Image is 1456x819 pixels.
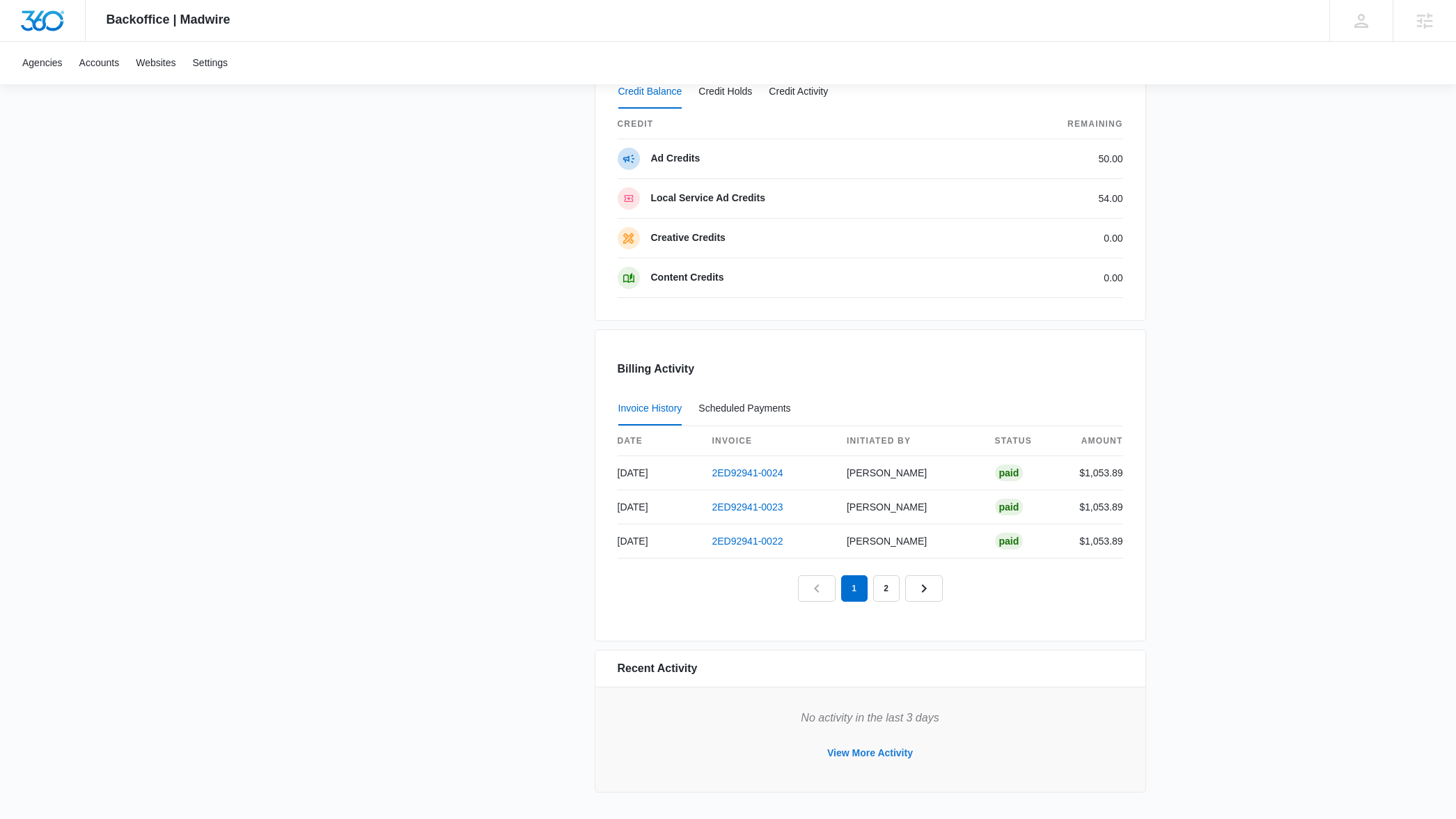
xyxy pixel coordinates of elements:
p: Creative Credits [651,231,726,245]
td: [DATE] [618,456,701,490]
a: 2ED92941-0023 [712,501,783,513]
div: Scheduled Payments [698,403,796,413]
button: Credit Activity [769,75,828,109]
td: 0.00 [974,258,1123,298]
a: 2ED92941-0024 [712,467,783,478]
h6: Recent Activity [618,660,698,677]
p: Ad Credits [651,152,700,166]
button: Credit Holds [698,75,752,109]
td: [PERSON_NAME] [836,490,984,524]
a: Page 2 [873,575,900,602]
div: Paid [995,465,1024,481]
th: amount [1067,426,1123,456]
td: $1,053.89 [1067,490,1123,524]
button: View More Activity [813,736,927,770]
td: [DATE] [618,524,701,559]
td: 54.00 [974,179,1123,219]
div: Paid [995,499,1024,515]
th: status [984,426,1067,456]
td: [PERSON_NAME] [836,456,984,490]
th: credit [618,109,974,139]
th: Remaining [974,109,1123,139]
th: date [618,426,701,456]
a: Websites [127,42,184,84]
a: Next Page [905,575,943,602]
a: Accounts [71,42,128,84]
td: [DATE] [618,490,701,524]
span: Backoffice | Madwire [107,13,230,27]
th: invoice [701,426,836,456]
button: Credit Balance [618,75,682,109]
nav: Pagination [798,575,943,602]
p: Content Credits [651,271,724,285]
td: 50.00 [974,139,1123,179]
td: $1,053.89 [1067,524,1123,559]
div: Paid [995,533,1024,549]
h3: Billing Activity [618,361,1123,377]
button: Invoice History [618,392,682,426]
a: 2ED92941-0022 [712,536,783,547]
td: 0.00 [974,219,1123,258]
a: Agencies [14,42,71,84]
td: $1,053.89 [1067,456,1123,490]
td: [PERSON_NAME] [836,524,984,559]
p: No activity in the last 3 days [618,710,1123,726]
p: Local Service Ad Credits [651,192,765,205]
th: Initiated By [836,426,984,456]
em: 1 [841,575,868,602]
a: Settings [185,42,237,84]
